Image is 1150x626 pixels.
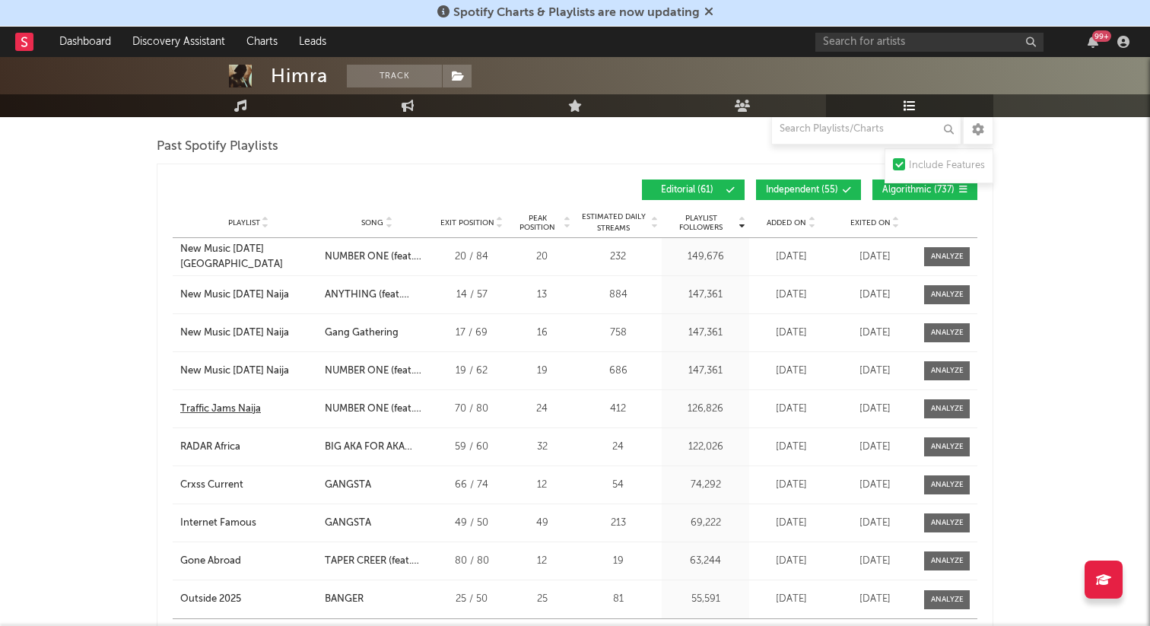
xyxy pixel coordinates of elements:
div: 16 [513,326,570,341]
div: [DATE] [837,516,913,531]
div: [DATE] [753,402,829,417]
div: New Music [DATE] Naija [180,326,289,341]
div: [DATE] [837,592,913,607]
div: 19 [578,554,658,569]
a: TAPER CREER (feat. Gazo) [325,554,430,569]
a: Outside 2025 [180,592,317,607]
div: [DATE] [753,326,829,341]
div: 686 [578,364,658,379]
a: BANGER [325,592,430,607]
div: [DATE] [753,364,829,379]
div: 14 / 57 [437,288,506,303]
div: 758 [578,326,658,341]
a: Leads [288,27,337,57]
div: 19 / 62 [437,364,506,379]
button: Independent(55) [756,180,861,200]
div: Himra [271,65,328,87]
a: GANGSTA [325,478,430,493]
div: 49 / 50 [437,516,506,531]
span: Dismiss [704,7,713,19]
div: 54 [578,478,658,493]
div: 25 [513,592,570,607]
input: Search Playlists/Charts [771,114,961,145]
div: [DATE] [753,554,829,569]
div: Gone Abroad [180,554,241,569]
a: ANYTHING (feat. [GEOGRAPHIC_DATA]) [325,288,430,303]
a: New Music [DATE] Naija [180,326,317,341]
span: Playlist Followers [666,214,736,232]
div: Internet Famous [180,516,256,531]
div: [DATE] [837,440,913,455]
div: 147,361 [666,364,745,379]
div: 49 [513,516,570,531]
div: 55,591 [666,592,745,607]
a: Gang Gathering [325,326,430,341]
div: 74,292 [666,478,745,493]
div: Gang Gathering [325,326,399,341]
button: Algorithmic(737) [872,180,977,200]
a: NUMBER ONE (feat. [PERSON_NAME]) [325,402,430,417]
div: [DATE] [837,326,913,341]
div: 81 [578,592,658,607]
a: GANGSTA [325,516,430,531]
div: 80 / 80 [437,554,506,569]
div: 147,361 [666,288,745,303]
button: 99+ [1088,36,1098,48]
div: 213 [578,516,658,531]
span: Added On [767,218,806,227]
a: NUMBER ONE (feat. [PERSON_NAME]) [325,249,430,265]
a: Internet Famous [180,516,317,531]
div: [DATE] [837,478,913,493]
div: 232 [578,249,658,265]
div: 24 [513,402,570,417]
div: [DATE] [753,288,829,303]
button: Track [347,65,442,87]
div: 70 / 80 [437,402,506,417]
div: 147,361 [666,326,745,341]
div: [DATE] [837,249,913,265]
div: [DATE] [753,249,829,265]
div: BANGER [325,592,364,607]
a: BIG AKA FOR AKA [PERSON_NAME] [325,440,430,455]
div: GANGSTA [325,478,371,493]
div: 12 [513,478,570,493]
a: New Music [DATE] Naija [180,364,317,379]
span: Estimated Daily Streams [578,211,649,234]
div: 99 + [1092,30,1111,42]
div: 63,244 [666,554,745,569]
div: New Music [DATE] Naija [180,288,289,303]
div: [DATE] [753,440,829,455]
button: Editorial(61) [642,180,745,200]
div: 122,026 [666,440,745,455]
div: Outside 2025 [180,592,241,607]
div: 13 [513,288,570,303]
a: Discovery Assistant [122,27,236,57]
div: Include Features [909,157,985,175]
div: 12 [513,554,570,569]
a: New Music [DATE] [GEOGRAPHIC_DATA] [180,242,317,272]
div: [DATE] [753,478,829,493]
a: RADAR Africa [180,440,317,455]
a: Crxss Current [180,478,317,493]
span: Song [361,218,383,227]
div: 20 [513,249,570,265]
div: Traffic Jams Naija [180,402,261,417]
span: Past Spotify Playlists [157,138,278,156]
input: Search for artists [815,33,1044,52]
div: [DATE] [837,554,913,569]
span: Playlist [228,218,260,227]
a: New Music [DATE] Naija [180,288,317,303]
span: Algorithmic ( 737 ) [882,186,955,195]
a: Gone Abroad [180,554,317,569]
a: NUMBER ONE (feat. [PERSON_NAME]) [325,364,430,379]
span: Exit Position [440,218,494,227]
div: Crxss Current [180,478,243,493]
div: [DATE] [837,364,913,379]
span: Editorial ( 61 ) [652,186,722,195]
